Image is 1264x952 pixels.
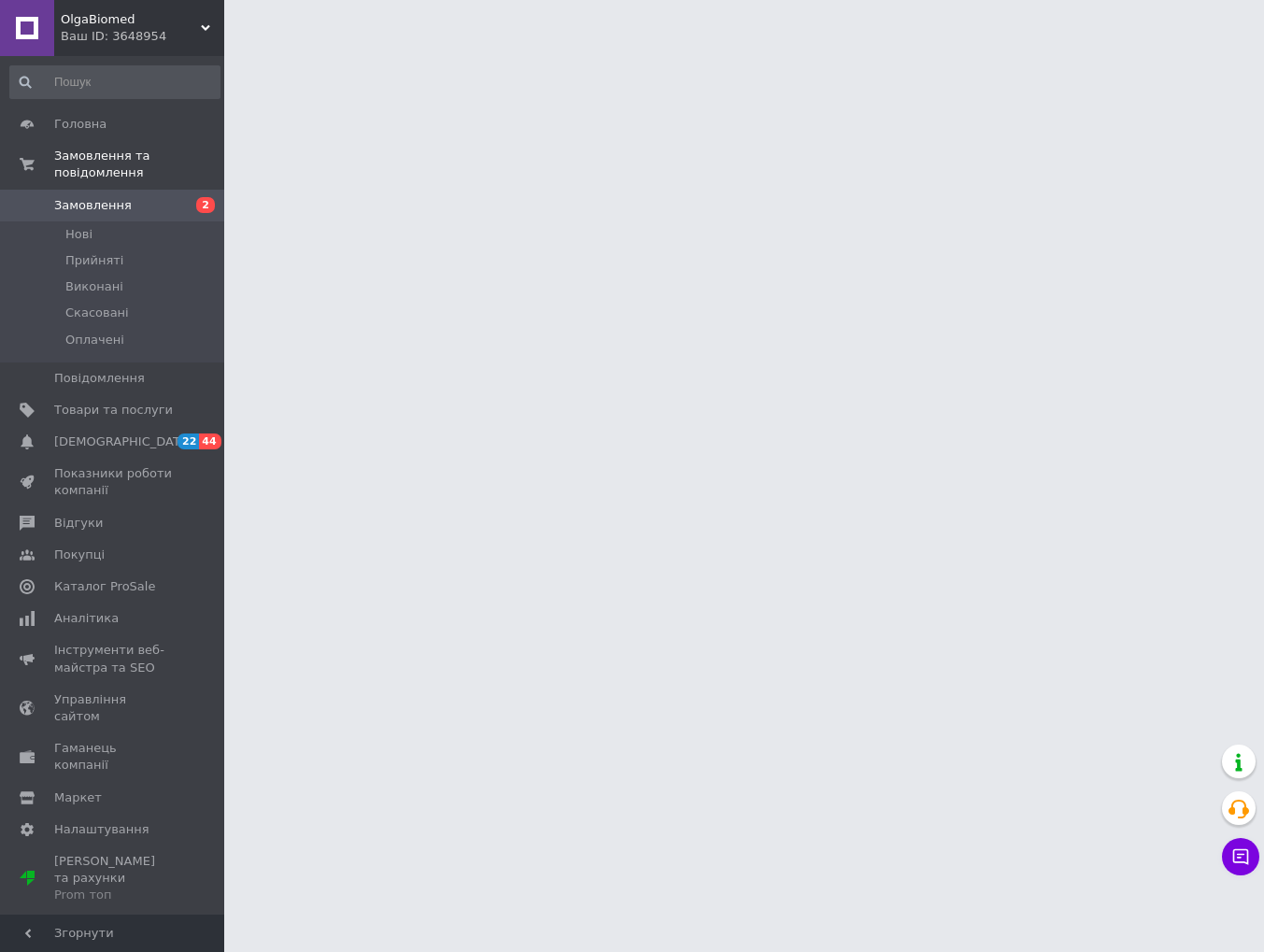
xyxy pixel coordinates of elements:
[61,28,224,45] div: Ваш ID: 3648954
[54,610,119,627] span: Аналітика
[54,789,102,806] span: Маркет
[54,148,224,181] span: Замовлення та повідомлення
[65,332,124,348] span: Оплачені
[54,370,145,387] span: Повідомлення
[196,197,215,213] span: 2
[65,278,123,295] span: Виконані
[54,642,173,675] span: Інструменти веб-майстра та SEO
[54,465,173,499] span: Показники роботи компанії
[54,116,107,133] span: Головна
[54,691,173,725] span: Управління сайтом
[54,887,173,903] div: Prom топ
[1222,838,1259,875] button: Чат з покупцем
[65,226,92,243] span: Нові
[54,515,103,532] span: Відгуки
[54,402,173,419] span: Товари та послуги
[9,65,220,99] input: Пошук
[54,821,149,838] span: Налаштування
[54,433,192,450] span: [DEMOGRAPHIC_DATA]
[65,305,129,321] span: Скасовані
[54,740,173,774] span: Гаманець компанії
[54,578,155,595] span: Каталог ProSale
[61,11,201,28] span: OlgaBiomed
[199,433,220,449] span: 44
[178,433,199,449] span: 22
[54,197,132,214] span: Замовлення
[65,252,123,269] span: Прийняті
[54,547,105,563] span: Покупці
[54,853,173,904] span: [PERSON_NAME] та рахунки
